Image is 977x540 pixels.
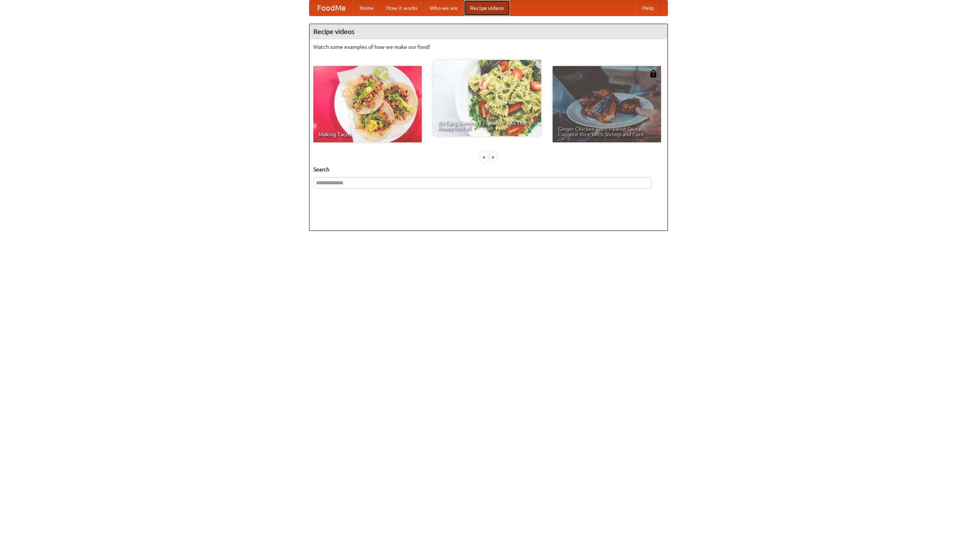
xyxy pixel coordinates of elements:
div: « [480,152,487,162]
h5: Search [313,166,664,173]
a: An Easy, Summery Tomato Pasta That's Ready for Fall [433,60,541,136]
a: FoodMe [310,0,353,16]
img: 483408.png [650,70,657,77]
span: Making Tacos [319,132,416,137]
a: How it works [380,0,424,16]
a: Who we are [424,0,464,16]
a: Help [636,0,660,16]
div: » [490,152,497,162]
a: Home [353,0,380,16]
a: Making Tacos [313,66,422,142]
h4: Recipe videos [310,24,667,39]
a: Recipe videos [464,0,510,16]
p: Watch some examples of how we make our food! [313,43,664,51]
span: An Easy, Summery Tomato Pasta That's Ready for Fall [438,120,536,131]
